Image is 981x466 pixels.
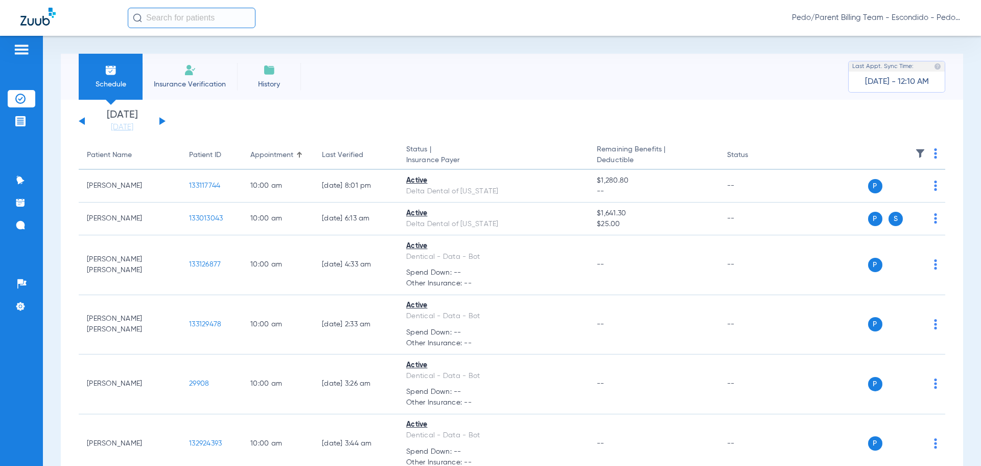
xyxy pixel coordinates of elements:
span: 133013043 [189,215,223,222]
img: Zuub Logo [20,8,56,26]
td: -- [719,235,788,295]
td: [PERSON_NAME] [PERSON_NAME] [79,295,181,355]
span: 133117744 [189,182,220,189]
img: group-dot-blue.svg [934,259,937,270]
div: Dentical - Data - Bot [406,252,580,262]
div: Last Verified [322,150,390,161]
span: Insurance Payer [406,155,580,166]
img: group-dot-blue.svg [934,213,937,224]
span: P [868,179,882,193]
td: [PERSON_NAME] [79,354,181,414]
div: Active [406,208,580,219]
span: P [868,212,882,226]
span: [DATE] - 12:10 AM [865,77,929,87]
div: Patient ID [189,150,221,161]
td: 10:00 AM [242,235,314,295]
div: Patient ID [189,150,234,161]
span: Other Insurance: -- [406,278,580,289]
td: -- [719,295,788,355]
div: Active [406,175,580,186]
div: Active [406,300,580,311]
span: S [889,212,903,226]
img: Manual Insurance Verification [184,64,196,76]
span: -- [597,440,604,447]
span: $1,641.30 [597,208,710,219]
span: 132924393 [189,440,222,447]
img: Schedule [105,64,117,76]
td: [DATE] 3:26 AM [314,354,398,414]
td: -- [719,354,788,414]
a: [DATE] [91,122,153,132]
td: -- [719,203,788,235]
td: 10:00 AM [242,354,314,414]
td: 10:00 AM [242,203,314,235]
span: P [868,258,882,272]
img: group-dot-blue.svg [934,148,937,159]
span: History [245,79,293,90]
span: 133129478 [189,321,221,328]
img: History [263,64,275,76]
span: P [868,377,882,391]
span: Schedule [86,79,135,90]
span: Spend Down: -- [406,268,580,278]
td: [DATE] 8:01 PM [314,170,398,203]
span: 29908 [189,380,209,387]
th: Remaining Benefits | [589,141,718,170]
div: Patient Name [87,150,132,161]
div: Appointment [250,150,293,161]
li: [DATE] [91,110,153,132]
input: Search for patients [128,8,255,28]
span: Spend Down: -- [406,327,580,338]
div: Appointment [250,150,306,161]
img: hamburger-icon [13,43,30,56]
img: filter.svg [915,148,925,159]
td: [PERSON_NAME] [79,170,181,203]
span: -- [597,380,604,387]
td: 10:00 AM [242,295,314,355]
div: Dentical - Data - Bot [406,311,580,322]
div: Dentical - Data - Bot [406,371,580,382]
span: Insurance Verification [150,79,229,90]
span: Spend Down: -- [406,387,580,397]
div: Delta Dental of [US_STATE] [406,219,580,230]
span: $25.00 [597,219,710,230]
div: Delta Dental of [US_STATE] [406,186,580,197]
span: P [868,436,882,451]
span: P [868,317,882,331]
div: Active [406,419,580,430]
td: [DATE] 2:33 AM [314,295,398,355]
div: Active [406,360,580,371]
span: $1,280.80 [597,175,710,186]
img: group-dot-blue.svg [934,379,937,389]
span: Other Insurance: -- [406,397,580,408]
span: -- [597,321,604,328]
img: last sync help info [934,63,941,70]
span: Pedo/Parent Billing Team - Escondido - Pedo | The Super Dentists [792,13,961,23]
span: Other Insurance: -- [406,338,580,349]
img: group-dot-blue.svg [934,319,937,329]
div: Active [406,241,580,252]
iframe: Chat Widget [930,417,981,466]
div: Patient Name [87,150,173,161]
td: [PERSON_NAME] [79,203,181,235]
th: Status [719,141,788,170]
span: Last Appt. Sync Time: [852,61,914,72]
th: Status | [398,141,589,170]
span: Spend Down: -- [406,447,580,457]
div: Last Verified [322,150,363,161]
td: 10:00 AM [242,170,314,203]
td: -- [719,170,788,203]
img: Search Icon [133,13,142,23]
span: 133126877 [189,261,221,268]
img: group-dot-blue.svg [934,181,937,191]
span: Deductible [597,155,710,166]
span: -- [597,186,710,197]
span: -- [597,261,604,268]
td: [DATE] 6:13 AM [314,203,398,235]
div: Dentical - Data - Bot [406,430,580,441]
td: [PERSON_NAME] [PERSON_NAME] [79,235,181,295]
td: [DATE] 4:33 AM [314,235,398,295]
